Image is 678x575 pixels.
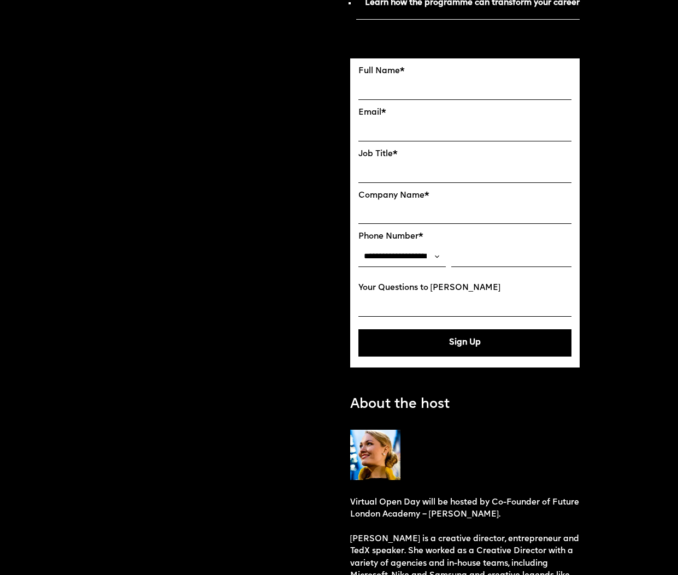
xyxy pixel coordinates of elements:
label: Company Name [358,191,572,201]
label: Full Name [358,67,572,76]
label: Your Questions to [PERSON_NAME] [358,283,572,293]
label: Job Title [358,150,572,159]
label: Email [358,108,572,118]
button: Sign Up [358,329,572,357]
label: Phone Number [358,232,572,242]
p: About the host [350,394,450,414]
